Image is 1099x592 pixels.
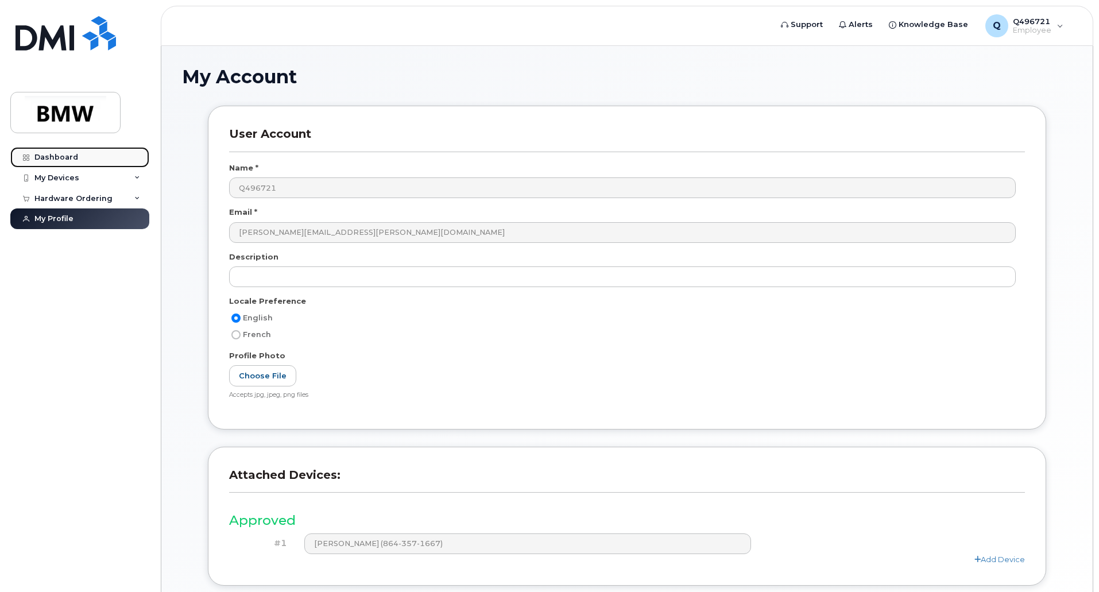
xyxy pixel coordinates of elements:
[229,162,258,173] label: Name *
[182,67,1072,87] h1: My Account
[229,207,257,218] label: Email *
[229,350,285,361] label: Profile Photo
[229,513,1025,528] h3: Approved
[229,391,1016,400] div: Accepts jpg, jpeg, png files
[229,468,1025,493] h3: Attached Devices:
[238,539,287,548] h4: #1
[229,127,1025,152] h3: User Account
[243,330,271,339] span: French
[229,251,278,262] label: Description
[1049,542,1090,583] iframe: Messenger Launcher
[229,365,296,386] label: Choose File
[243,314,273,322] span: English
[229,296,306,307] label: Locale Preference
[231,330,241,339] input: French
[231,314,241,323] input: English
[974,555,1025,564] a: Add Device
